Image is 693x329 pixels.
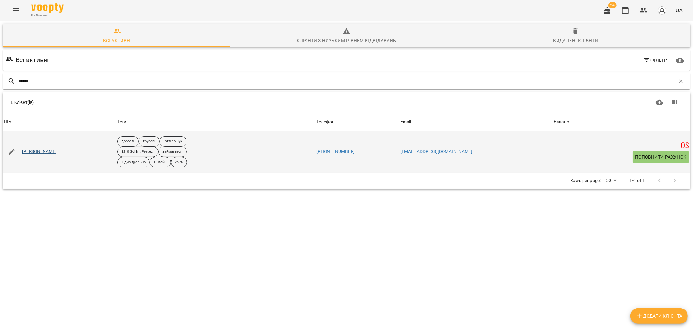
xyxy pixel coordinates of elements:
[175,160,183,165] p: 2526
[570,178,601,184] p: Rows per page:
[154,160,167,165] p: Онлайн
[164,139,182,144] p: Гугл пошук
[603,176,619,185] div: 50
[139,136,160,147] div: групові
[143,139,155,144] p: групові
[633,151,689,163] button: Поповнити рахунок
[117,118,314,126] div: Теги
[16,55,49,65] h6: Всі активні
[658,6,667,15] img: avatar_s.png
[554,118,569,126] div: Sort
[297,37,396,45] div: Клієнти з низьким рівнем відвідувань
[10,99,343,106] div: 1 Клієнт(ів)
[158,147,187,157] div: займається
[117,136,139,147] div: дорослі
[160,136,186,147] div: Гугл пошук
[554,118,689,126] span: Баланс
[122,149,154,155] p: 12_0 Sol Int Present Tense ContrastState verbs
[122,160,146,165] p: індивідуально
[4,118,11,126] div: Sort
[635,153,687,161] span: Поповнити рахунок
[122,139,135,144] p: дорослі
[400,118,411,126] div: Email
[117,147,158,157] div: 12_0 Sol Int Present Tense ContrastState verbs
[22,149,57,155] a: [PERSON_NAME]
[400,118,551,126] span: Email
[31,3,64,13] img: Voopty Logo
[676,7,683,14] span: UA
[31,13,64,18] span: For Business
[117,157,150,167] div: індивідуально
[400,149,473,154] a: [EMAIL_ADDRESS][DOMAIN_NAME]
[171,157,187,167] div: 2526
[630,178,645,184] p: 1-1 of 1
[652,95,667,110] button: Завантажити CSV
[316,118,335,126] div: Телефон
[103,37,132,45] div: Всі активні
[4,118,115,126] span: ПІБ
[4,118,11,126] div: ПІБ
[640,54,670,66] button: Фільтр
[667,95,683,110] button: Показати колонки
[316,149,355,154] a: [PHONE_NUMBER]
[3,92,690,113] div: Table Toolbar
[316,118,398,126] span: Телефон
[553,37,598,45] div: Видалені клієнти
[150,157,171,167] div: Онлайн
[643,56,667,64] span: Фільтр
[162,149,183,155] p: займається
[554,141,689,151] h5: 0 $
[608,2,617,8] span: 24
[8,3,23,18] button: Menu
[673,4,685,16] button: UA
[554,118,569,126] div: Баланс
